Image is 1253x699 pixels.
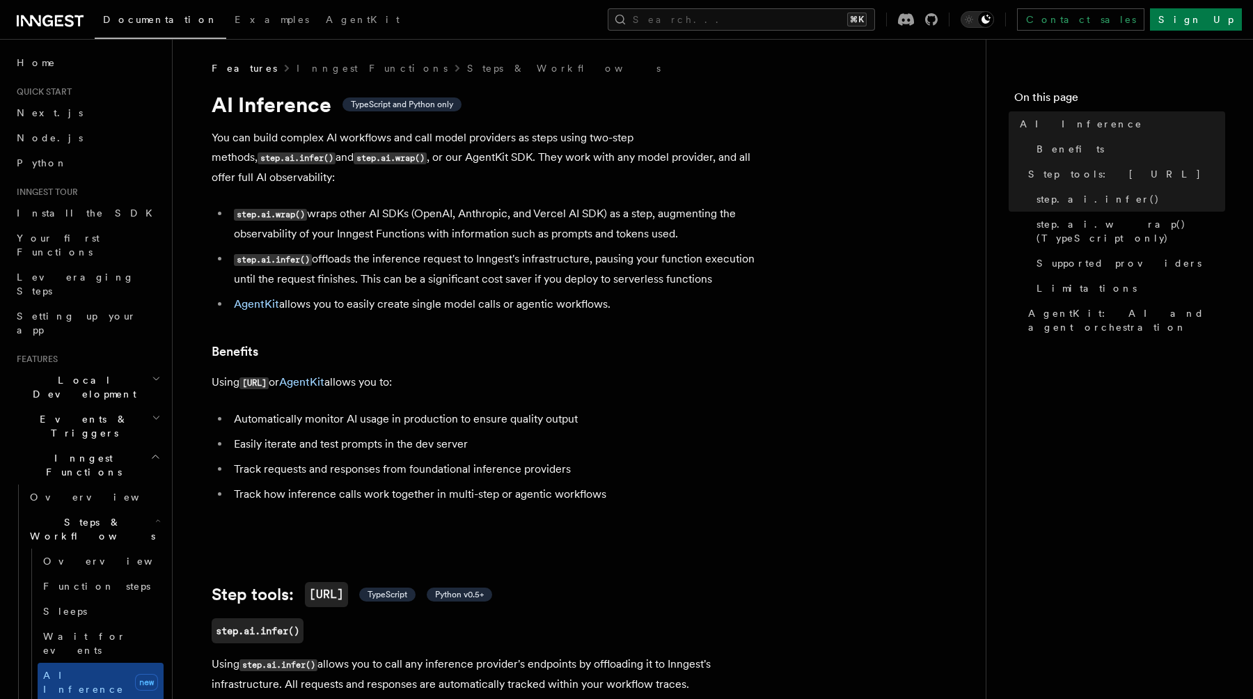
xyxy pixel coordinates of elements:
[230,294,769,314] li: allows you to easily create single model calls or agentic workflows.
[1031,251,1225,276] a: Supported providers
[1020,117,1142,131] span: AI Inference
[17,272,134,297] span: Leveraging Steps
[354,152,427,164] code: step.ai.wrap()
[43,606,87,617] span: Sleeps
[11,446,164,485] button: Inngest Functions
[1031,212,1225,251] a: step.ai.wrap() (TypeScript only)
[1037,256,1201,270] span: Supported providers
[103,14,218,25] span: Documentation
[11,373,152,401] span: Local Development
[226,4,317,38] a: Examples
[212,92,769,117] h1: AI Inference
[11,187,78,198] span: Inngest tour
[24,515,155,543] span: Steps & Workflows
[368,589,407,600] span: TypeScript
[961,11,994,28] button: Toggle dark mode
[1037,217,1225,245] span: step.ai.wrap() (TypeScript only)
[43,670,124,695] span: AI Inference
[1014,89,1225,111] h4: On this page
[11,304,164,343] a: Setting up your app
[847,13,867,26] kbd: ⌘K
[11,125,164,150] a: Node.js
[11,407,164,446] button: Events & Triggers
[258,152,336,164] code: step.ai.infer()
[230,434,769,454] li: Easily iterate and test prompts in the dev server
[1037,142,1104,156] span: Benefits
[43,581,150,592] span: Function steps
[11,86,72,97] span: Quick start
[38,574,164,599] a: Function steps
[24,510,164,549] button: Steps & Workflows
[11,368,164,407] button: Local Development
[11,50,164,75] a: Home
[234,209,307,221] code: step.ai.wrap()
[1150,8,1242,31] a: Sign Up
[135,674,158,691] span: new
[11,100,164,125] a: Next.js
[1023,162,1225,187] a: Step tools: [URL]
[43,556,187,567] span: Overview
[11,265,164,304] a: Leveraging Steps
[24,485,164,510] a: Overview
[1028,167,1201,181] span: Step tools: [URL]
[1031,276,1225,301] a: Limitations
[17,207,161,219] span: Install the SDK
[1031,187,1225,212] a: step.ai.infer()
[212,372,769,393] p: Using or allows you to:
[234,297,279,311] a: AgentKit
[11,412,152,440] span: Events & Triggers
[1031,136,1225,162] a: Benefits
[239,659,317,671] code: step.ai.infer()
[1017,8,1144,31] a: Contact sales
[1028,306,1225,334] span: AgentKit: AI and agent orchestration
[17,132,83,143] span: Node.js
[38,549,164,574] a: Overview
[230,460,769,479] li: Track requests and responses from foundational inference providers
[11,451,150,479] span: Inngest Functions
[212,128,769,187] p: You can build complex AI workflows and call model providers as steps using two-step methods, and ...
[212,654,769,694] p: Using allows you to call any inference provider's endpoints by offloading it to Inngest's infrast...
[608,8,875,31] button: Search...⌘K
[230,204,769,244] li: wraps other AI SDKs (OpenAI, Anthropic, and Vercel AI SDK) as a step, augmenting the observabilit...
[17,157,68,168] span: Python
[11,150,164,175] a: Python
[11,201,164,226] a: Install the SDK
[1023,301,1225,340] a: AgentKit: AI and agent orchestration
[212,582,492,607] a: Step tools:[URL] TypeScript Python v0.5+
[467,61,661,75] a: Steps & Workflows
[317,4,408,38] a: AgentKit
[1037,192,1160,206] span: step.ai.infer()
[326,14,400,25] span: AgentKit
[234,254,312,266] code: step.ai.infer()
[297,61,448,75] a: Inngest Functions
[239,377,269,389] code: [URL]
[17,311,136,336] span: Setting up your app
[95,4,226,39] a: Documentation
[11,226,164,265] a: Your first Functions
[235,14,309,25] span: Examples
[305,582,348,607] code: [URL]
[1037,281,1137,295] span: Limitations
[212,342,258,361] a: Benefits
[17,56,56,70] span: Home
[17,233,100,258] span: Your first Functions
[230,485,769,504] li: Track how inference calls work together in multi-step or agentic workflows
[351,99,453,110] span: TypeScript and Python only
[212,61,277,75] span: Features
[11,354,58,365] span: Features
[30,492,173,503] span: Overview
[212,618,304,643] a: step.ai.infer()
[230,409,769,429] li: Automatically monitor AI usage in production to ensure quality output
[230,249,769,289] li: offloads the inference request to Inngest's infrastructure, pausing your function execution until...
[43,631,126,656] span: Wait for events
[1014,111,1225,136] a: AI Inference
[38,624,164,663] a: Wait for events
[38,599,164,624] a: Sleeps
[279,375,324,388] a: AgentKit
[17,107,83,118] span: Next.js
[435,589,484,600] span: Python v0.5+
